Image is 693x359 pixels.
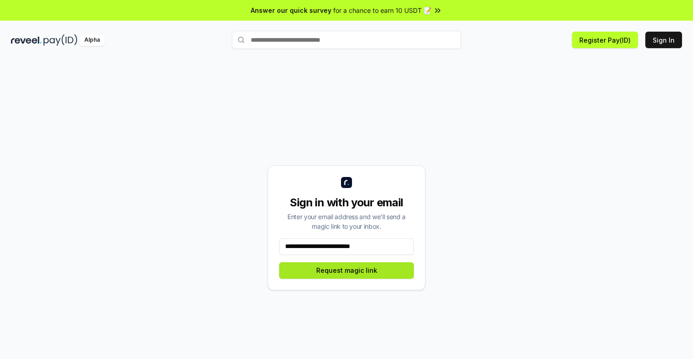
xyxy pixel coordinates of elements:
div: Sign in with your email [279,195,414,210]
div: Enter your email address and we’ll send a magic link to your inbox. [279,212,414,231]
span: for a chance to earn 10 USDT 📝 [333,6,431,15]
button: Sign In [645,32,682,48]
img: reveel_dark [11,34,42,46]
img: logo_small [341,177,352,188]
div: Alpha [79,34,105,46]
button: Register Pay(ID) [572,32,638,48]
span: Answer our quick survey [251,6,331,15]
button: Request magic link [279,262,414,279]
img: pay_id [44,34,77,46]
